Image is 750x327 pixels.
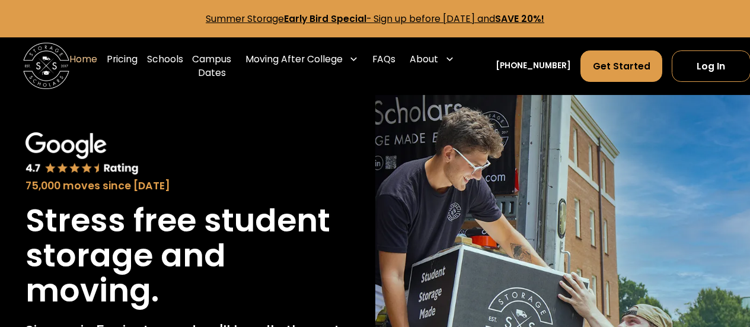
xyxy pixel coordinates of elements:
[206,12,544,25] a: Summer StorageEarly Bird Special- Sign up before [DATE] andSAVE 20%!
[147,43,183,89] a: Schools
[23,43,69,89] a: home
[107,43,138,89] a: Pricing
[495,12,544,25] strong: SAVE 20%!
[25,132,139,176] img: Google 4.7 star rating
[25,203,350,308] h1: Stress free student storage and moving.
[410,52,438,66] div: About
[284,12,366,25] strong: Early Bird Special
[241,43,363,75] div: Moving After College
[23,43,69,89] img: Storage Scholars main logo
[496,60,571,72] a: [PHONE_NUMBER]
[372,43,395,89] a: FAQs
[245,52,343,66] div: Moving After College
[25,178,350,193] div: 75,000 moves since [DATE]
[580,50,662,82] a: Get Started
[405,43,459,75] div: About
[192,43,231,89] a: Campus Dates
[69,43,97,89] a: Home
